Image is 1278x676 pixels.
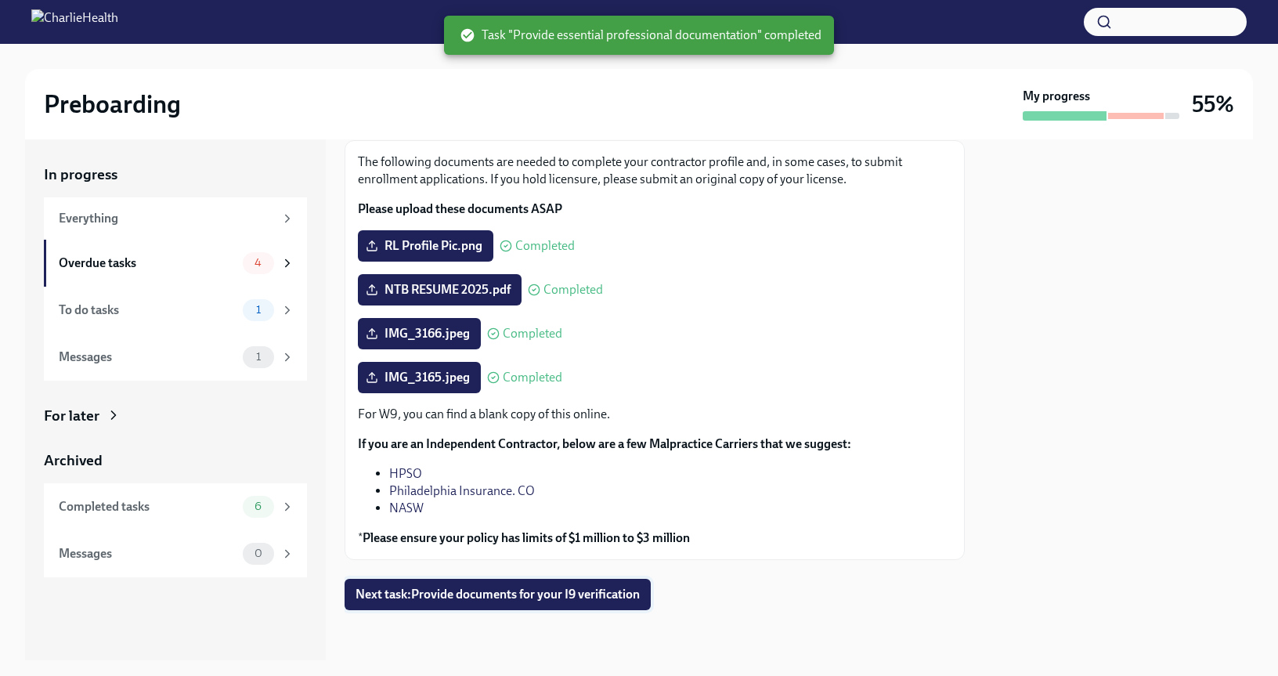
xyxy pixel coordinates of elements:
a: Overdue tasks4 [44,240,307,287]
strong: Please ensure your policy has limits of $1 million to $3 million [363,530,690,545]
strong: My progress [1023,88,1090,105]
a: NASW [389,501,424,515]
p: The following documents are needed to complete your contractor profile and, in some cases, to sub... [358,154,951,188]
a: Completed tasks6 [44,483,307,530]
span: 1 [247,351,270,363]
span: Completed [503,327,562,340]
div: Overdue tasks [59,255,236,272]
button: Next task:Provide documents for your I9 verification [345,579,651,610]
span: NTB RESUME 2025.pdf [369,282,511,298]
div: Completed tasks [59,498,236,515]
img: CharlieHealth [31,9,118,34]
label: IMG_3166.jpeg [358,318,481,349]
a: HPSO [389,466,422,481]
label: IMG_3165.jpeg [358,362,481,393]
a: In progress [44,164,307,185]
span: 6 [245,501,271,512]
div: Everything [59,210,274,227]
a: Messages0 [44,530,307,577]
span: IMG_3166.jpeg [369,326,470,342]
h2: Preboarding [44,89,181,120]
span: 4 [245,257,271,269]
a: For later [44,406,307,426]
a: Archived [44,450,307,471]
div: Messages [59,349,236,366]
p: For W9, you can find a blank copy of this online. [358,406,951,423]
a: Everything [44,197,307,240]
span: IMG_3165.jpeg [369,370,470,385]
span: RL Profile Pic.png [369,238,482,254]
span: Next task : Provide documents for your I9 verification [356,587,640,602]
span: Task "Provide essential professional documentation" completed [460,27,821,44]
span: Completed [503,371,562,384]
span: 0 [245,548,272,559]
span: 1 [247,304,270,316]
div: For later [44,406,99,426]
h3: 55% [1192,90,1234,118]
label: NTB RESUME 2025.pdf [358,274,522,305]
span: Completed [543,284,603,296]
div: Messages [59,545,236,562]
a: Messages1 [44,334,307,381]
a: To do tasks1 [44,287,307,334]
a: Philadelphia Insurance. CO [389,483,535,498]
strong: Please upload these documents ASAP [358,201,562,216]
strong: If you are an Independent Contractor, below are a few Malpractice Carriers that we suggest: [358,436,851,451]
label: RL Profile Pic.png [358,230,493,262]
div: To do tasks [59,302,236,319]
span: Completed [515,240,575,252]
